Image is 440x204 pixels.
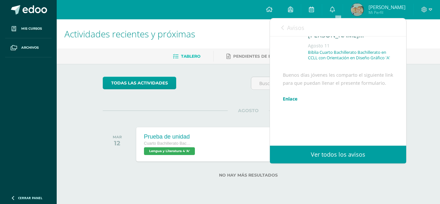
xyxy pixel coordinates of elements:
[144,141,192,146] span: Cuarto Bachillerato Bachillerato en CCLL con Orientación en Diseño Gráfico
[144,133,196,140] div: Prueba de unidad
[226,51,288,62] a: Pendientes de entrega
[308,50,393,61] p: Biblia Cuarto Bachillerato Bachillerato en CCLL con Orientación en Diseño Gráfico 'A'
[21,26,42,31] span: Mis cursos
[233,54,288,59] span: Pendientes de entrega
[283,96,298,102] a: Enlace
[351,3,364,16] img: 7e96c599dc59bbbb4f30c2d78f6b81ba.png
[181,54,200,59] span: Tablero
[270,146,406,163] a: Ver todos los avisos
[5,38,52,57] a: Archivos
[103,173,394,178] label: No hay más resultados
[283,71,393,158] div: Buenos días jóvenes les comparto el siguiente link para que puedan llenar el presente formulario.
[21,45,39,50] span: Archivos
[113,139,122,147] div: 12
[144,147,195,155] span: Lengua y Literatura 4 'A'
[113,135,122,139] div: MAR
[228,108,269,113] span: AGOSTO
[308,43,393,49] div: Agosto 11
[368,4,406,10] span: [PERSON_NAME]
[287,24,304,32] span: Avisos
[103,77,176,89] a: todas las Actividades
[64,28,195,40] span: Actividades recientes y próximas
[251,77,394,90] input: Busca una actividad próxima aquí...
[368,10,406,15] span: Mi Perfil
[18,196,43,200] span: Cerrar panel
[173,51,200,62] a: Tablero
[5,19,52,38] a: Mis cursos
